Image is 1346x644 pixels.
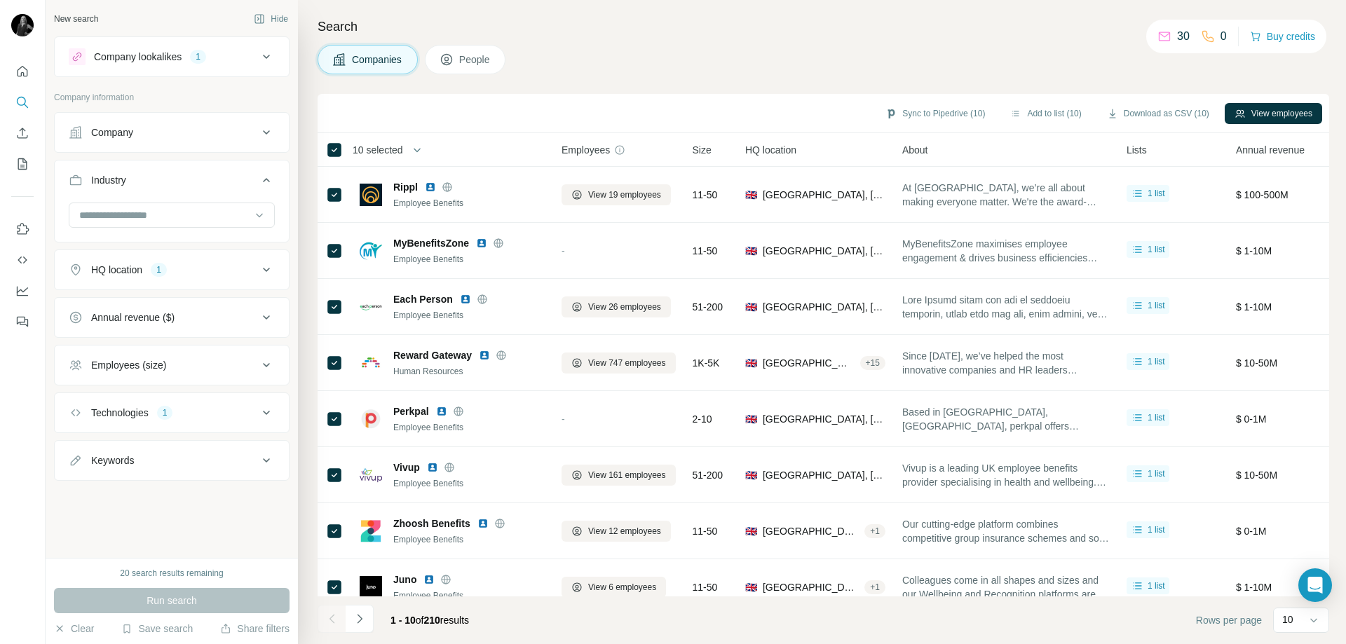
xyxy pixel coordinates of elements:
div: New search [54,13,98,25]
span: 🇬🇧 [745,300,757,314]
span: Annual revenue [1236,143,1305,157]
span: 11-50 [693,524,718,538]
img: LinkedIn logo [425,181,436,193]
img: LinkedIn logo [427,462,438,473]
span: [GEOGRAPHIC_DATA] [763,524,859,538]
img: LinkedIn logo [479,350,490,361]
span: results [390,615,469,626]
span: $ 1-10M [1236,245,1272,256]
span: - [562,245,565,256]
span: $ 1-10M [1236,301,1272,313]
button: Search [11,90,34,115]
span: Perkpal [393,404,429,418]
img: Logo of Juno [360,576,382,598]
span: 11-50 [693,188,718,202]
span: 🇬🇧 [745,188,757,202]
span: 11-50 [693,244,718,258]
img: LinkedIn logo [477,518,489,529]
span: HQ location [745,143,796,157]
span: $ 0-1M [1236,413,1267,425]
span: Since [DATE], we’ve helped the most innovative companies and HR leaders transform the employee ex... [902,349,1110,377]
p: Company information [54,91,290,104]
div: Employee Benefits [393,533,545,546]
span: Juno [393,573,416,587]
span: 1 list [1148,523,1165,536]
button: Company [55,116,289,149]
span: 🇬🇧 [745,356,757,370]
button: Add to list (10) [1000,103,1091,124]
div: Employee Benefits [393,197,545,210]
span: $ 100-500M [1236,189,1289,200]
button: Keywords [55,444,289,477]
span: MyBenefitsZone maximises employee engagement & drives business efficiencies through management of... [902,237,1110,265]
span: [GEOGRAPHIC_DATA], [GEOGRAPHIC_DATA], [GEOGRAPHIC_DATA] [763,244,885,258]
button: View 747 employees [562,352,676,374]
img: LinkedIn logo [423,574,435,585]
button: View 12 employees [562,521,671,542]
span: [GEOGRAPHIC_DATA], [GEOGRAPHIC_DATA], [GEOGRAPHIC_DATA] [763,412,885,426]
div: Employee Benefits [393,309,545,322]
span: [GEOGRAPHIC_DATA], [GEOGRAPHIC_DATA], [GEOGRAPHIC_DATA] [763,300,885,314]
span: 🇬🇧 [745,524,757,538]
span: 🇬🇧 [745,580,757,594]
span: Vivup [393,460,420,474]
span: 1 list [1148,467,1165,480]
button: Hide [244,8,298,29]
span: MyBenefitsZone [393,236,469,250]
div: Human Resources [393,365,545,378]
span: About [902,143,928,157]
div: Technologies [91,406,149,420]
span: Our cutting-edge platform combines competitive group insurance schemes and soft employee benefits... [902,517,1110,545]
div: 20 search results remaining [120,567,223,580]
div: HQ location [91,263,142,277]
div: Company lookalikes [94,50,182,64]
button: Use Surfe API [11,247,34,273]
span: $ 10-50M [1236,357,1277,369]
span: Vivup is a leading UK employee benefits provider specialising in health and wellbeing. We are tru... [902,461,1110,489]
div: Employees (size) [91,358,166,372]
span: - [562,413,565,425]
div: + 1 [864,581,885,594]
img: Logo of Each Person [360,296,382,318]
div: 1 [190,50,206,63]
div: Employee Benefits [393,421,545,434]
button: Annual revenue ($) [55,301,289,334]
span: 1 list [1148,580,1165,592]
span: 1 list [1148,187,1165,200]
span: 1 list [1148,411,1165,424]
button: HQ location1 [55,253,289,287]
span: [GEOGRAPHIC_DATA], [GEOGRAPHIC_DATA] [763,468,885,482]
button: View employees [1225,103,1322,124]
img: Logo of Perkpal [360,408,382,430]
button: Save search [121,622,193,636]
span: 2-10 [693,412,712,426]
span: 10 selected [353,143,403,157]
div: Employee Benefits [393,589,545,602]
button: Clear [54,622,94,636]
img: LinkedIn logo [460,294,471,305]
span: 51-200 [693,300,723,314]
span: 🇬🇧 [745,244,757,258]
span: of [416,615,424,626]
div: Employee Benefits [393,477,545,490]
span: 1 list [1148,243,1165,256]
span: Companies [352,53,403,67]
span: Lore Ipsumd sitam con adi el seddoeiu temporin, utlab etdo mag ali, enim admini, ven qui nostru. ... [902,293,1110,321]
span: View 747 employees [588,357,666,369]
button: View 6 employees [562,577,666,598]
button: My lists [11,151,34,177]
span: View 6 employees [588,581,656,594]
span: Each Person [393,292,453,306]
button: Quick start [11,59,34,84]
h4: Search [318,17,1329,36]
button: Buy credits [1250,27,1315,46]
button: Enrich CSV [11,121,34,146]
span: [GEOGRAPHIC_DATA], [GEOGRAPHIC_DATA], [GEOGRAPHIC_DATA] [763,188,885,202]
span: $ 1-10M [1236,582,1272,593]
span: Rows per page [1196,613,1262,627]
span: At [GEOGRAPHIC_DATA], we’re all about making everyone matter. We're the award-winning recognition... [902,181,1110,209]
div: Company [91,125,133,139]
button: Sync to Pipedrive (10) [876,103,995,124]
span: Reward Gateway [393,348,472,362]
span: Size [693,143,712,157]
